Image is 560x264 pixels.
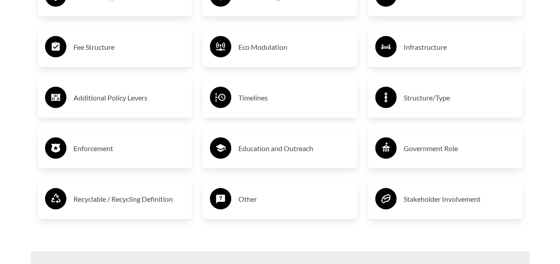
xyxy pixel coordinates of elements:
h3: Eco Modulation [238,40,350,54]
h3: Other [238,192,350,206]
h3: Timelines [238,91,350,105]
h3: Government Role [404,141,515,156]
h3: Additional Policy Levers [74,91,185,105]
h3: Enforcement [74,141,185,156]
h3: Recyclable / Recycling Definition [74,192,185,206]
h3: Education and Outreach [238,141,350,156]
h3: Stakeholder Involvement [404,192,515,206]
h3: Structure/Type [404,91,515,105]
h3: Infrastructure [404,40,515,54]
h3: Fee Structure [74,40,185,54]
